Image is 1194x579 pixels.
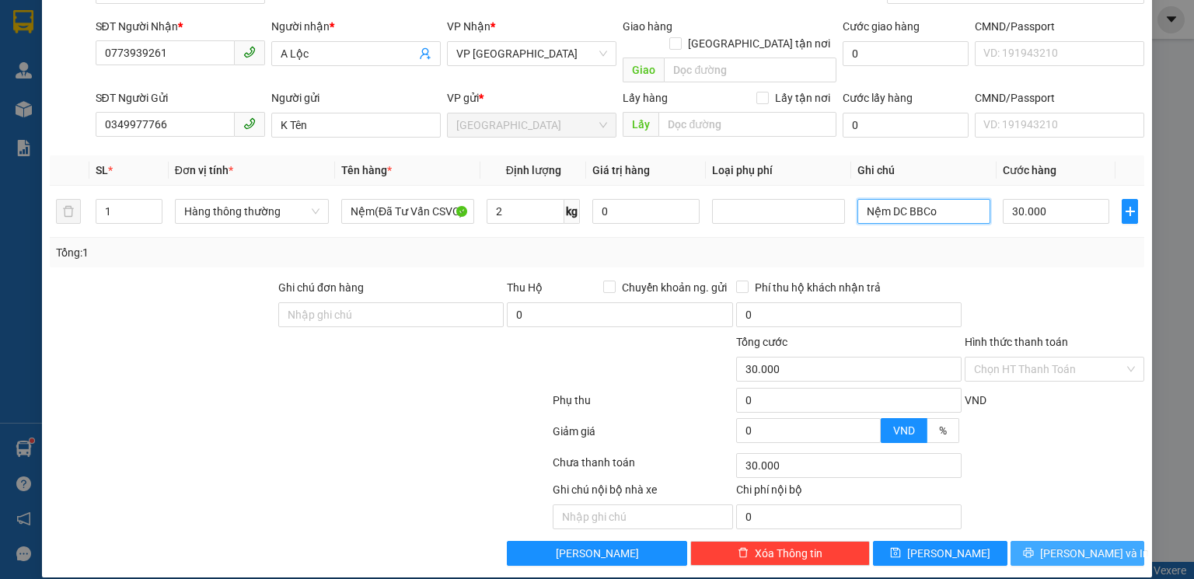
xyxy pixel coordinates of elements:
div: Người nhận [271,18,441,35]
span: % [939,424,947,437]
div: Chưa thanh toán [551,454,734,481]
input: Dọc đường [664,58,836,82]
span: Thủ Đức [456,113,607,137]
span: save [890,547,901,560]
span: Giao [623,58,664,82]
span: Lấy [623,112,658,137]
span: Lấy tận nơi [769,89,836,106]
span: Cước hàng [1003,164,1056,176]
input: Cước lấy hàng [843,113,969,138]
span: [GEOGRAPHIC_DATA] tận nơi [682,35,836,52]
span: VND [965,394,986,406]
button: plus [1122,199,1138,224]
div: Tổng: 1 [56,244,462,261]
input: Dọc đường [658,112,836,137]
label: Ghi chú đơn hàng [278,281,364,294]
span: delete [738,547,749,560]
span: Tổng cước [736,336,787,348]
input: 0 [592,199,699,224]
div: Ghi chú nội bộ nhà xe [553,481,732,504]
div: Chi phí nội bộ [736,481,962,504]
span: Decrease Value [863,431,880,442]
span: Đơn vị tính [175,164,233,176]
button: [PERSON_NAME] [507,541,686,566]
th: Loại phụ phí [706,155,851,186]
div: VP gửi [447,89,616,106]
div: Người gửi [271,89,441,106]
span: Hàng thông thường [184,200,319,223]
label: Cước giao hàng [843,20,920,33]
button: deleteXóa Thông tin [690,541,870,566]
span: Phí thu hộ khách nhận trả [749,279,887,296]
button: save[PERSON_NAME] [873,541,1007,566]
span: up [868,420,877,430]
span: VND [893,424,915,437]
span: Chuyển khoản ng. gửi [616,279,733,296]
div: SĐT Người Gửi [96,89,265,106]
span: [PERSON_NAME] [907,545,990,562]
span: VP Nhận [447,20,491,33]
span: SL [96,164,108,176]
span: Giao hàng [623,20,672,33]
span: Giá trị hàng [592,164,650,176]
span: Tên hàng [341,164,392,176]
span: down [868,432,877,441]
div: SĐT Người Nhận [96,18,265,35]
input: Ghi Chú [857,199,990,224]
span: Định lượng [506,164,561,176]
input: VD: Bàn, Ghế [341,199,474,224]
div: Giảm giá [551,423,734,450]
span: kg [564,199,580,224]
input: Cước giao hàng [843,41,969,66]
div: CMND/Passport [975,89,1144,106]
span: Increase Value [863,419,880,431]
span: printer [1023,547,1034,560]
span: [PERSON_NAME] và In [1040,545,1149,562]
span: Increase Value [145,200,162,211]
span: phone [243,117,256,130]
span: Thu Hộ [507,281,543,294]
span: [PERSON_NAME] [556,545,639,562]
th: Ghi chú [851,155,997,186]
span: Lấy hàng [623,92,668,104]
div: CMND/Passport [975,18,1144,35]
span: phone [243,46,256,58]
span: down [149,213,159,222]
span: VP Đà Lạt [456,42,607,65]
label: Hình thức thanh toán [965,336,1068,348]
button: delete [56,199,81,224]
div: Phụ thu [551,392,734,419]
span: Xóa Thông tin [755,545,822,562]
span: Decrease Value [145,211,162,223]
label: Cước lấy hàng [843,92,913,104]
input: Ghi chú đơn hàng [278,302,504,327]
button: printer[PERSON_NAME] và In [1011,541,1145,566]
span: up [149,202,159,211]
span: plus [1122,205,1137,218]
input: Nhập ghi chú [553,504,732,529]
span: user-add [419,47,431,60]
